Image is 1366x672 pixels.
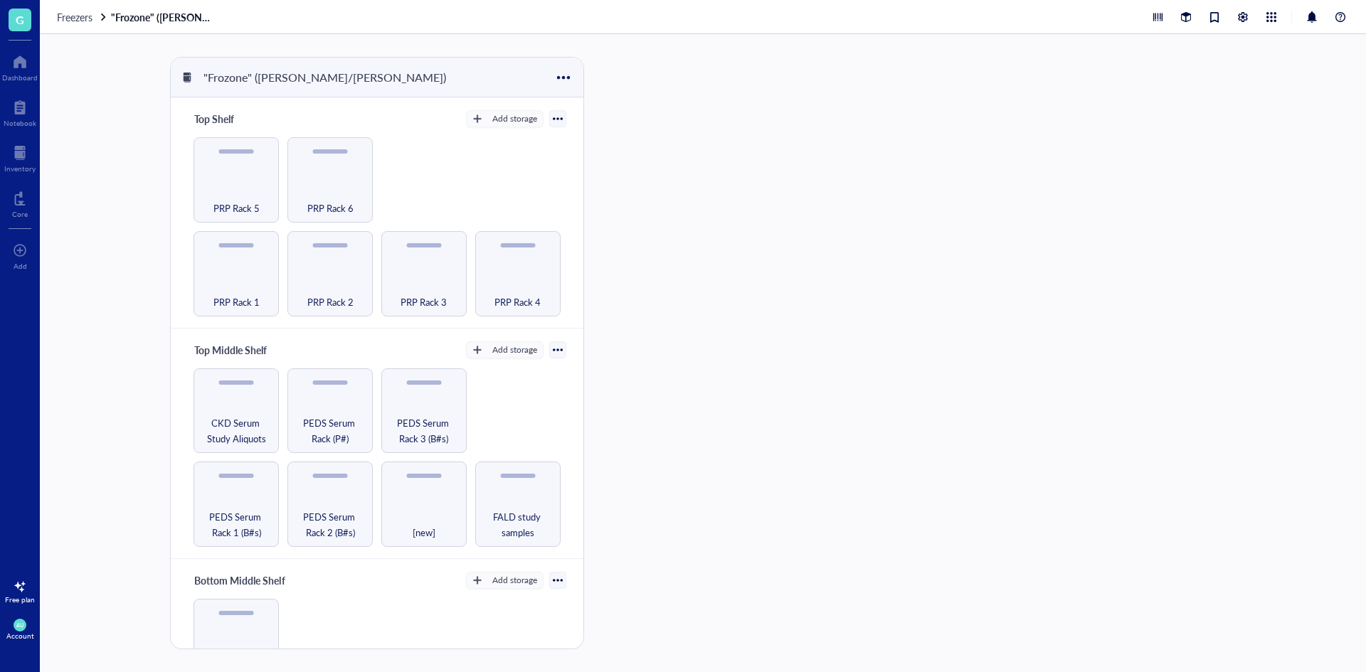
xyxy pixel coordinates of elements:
div: Dashboard [2,73,38,82]
a: "Frozone" ([PERSON_NAME]/[PERSON_NAME]) [111,11,218,23]
div: Top Shelf [188,109,273,129]
span: AU [16,622,23,629]
span: PRP Rack 6 [307,201,354,216]
div: Account [6,631,34,640]
span: CKD Serum Study Aliquots [200,415,272,447]
a: Notebook [4,96,36,127]
div: Add storage [492,574,537,587]
div: Add [14,262,27,270]
div: "Frozone" ([PERSON_NAME]/[PERSON_NAME]) [197,65,452,90]
a: Dashboard [2,50,38,82]
div: Add storage [492,343,537,356]
span: Freezers [57,10,92,24]
span: PRP Rack 2 [307,294,354,310]
a: Inventory [4,142,36,173]
span: PRP Rack 4 [494,294,541,310]
span: PRP Rack 5 [213,201,260,216]
div: Core [12,210,28,218]
div: Notebook [4,119,36,127]
div: Bottom Middle Shelf [188,570,291,590]
div: Top Middle Shelf [188,340,273,360]
div: Add storage [492,112,537,125]
span: FALD study samples [482,509,554,540]
button: Add storage [466,341,544,358]
span: G [16,11,24,28]
span: PEDS Serum Rack 3 (B#s) [388,415,460,447]
button: Add storage [466,572,544,589]
span: PRP Rack 1 [213,294,260,310]
span: PRP Rack 3 [401,294,447,310]
a: Freezers [57,11,108,23]
button: Add storage [466,110,544,127]
span: PEDS Serum Rack (P#) [294,415,366,447]
div: Free plan [5,595,35,604]
div: Inventory [4,164,36,173]
span: [new] [413,525,435,540]
a: Core [12,187,28,218]
span: PEDS Serum Rack 1 (B#s) [200,509,272,540]
span: PEDS Serum Rack 2 (B#s) [294,509,366,540]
